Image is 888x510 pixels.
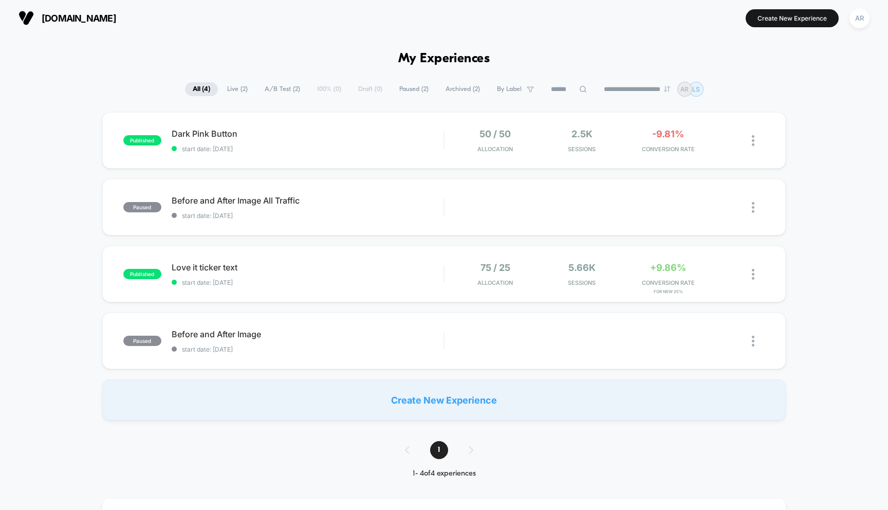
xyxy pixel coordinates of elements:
img: Visually logo [18,10,34,26]
span: 5.66k [568,262,596,273]
span: All ( 4 ) [185,82,218,96]
span: +9.86% [650,262,686,273]
span: Allocation [477,145,513,153]
span: Before and After Image All Traffic [172,195,444,206]
span: start date: [DATE] [172,345,444,353]
img: close [752,336,754,347]
div: Create New Experience [102,379,786,421]
span: Archived ( 2 ) [438,82,488,96]
span: published [123,269,161,279]
button: [DOMAIN_NAME] [15,10,119,26]
span: Sessions [541,279,622,286]
span: Before and After Image [172,329,444,339]
span: 1 [430,441,448,459]
span: Live ( 2 ) [219,82,255,96]
span: 50 / 50 [479,129,511,139]
button: AR [846,8,873,29]
h1: My Experiences [398,51,490,66]
img: end [664,86,670,92]
span: published [123,135,161,145]
span: for New 25% [627,289,709,294]
span: start date: [DATE] [172,279,444,286]
span: CONVERSION RATE [627,279,709,286]
div: 1 - 4 of 4 experiences [395,469,494,478]
span: Love it ticker text [172,262,444,272]
span: A/B Test ( 2 ) [257,82,308,96]
span: Dark Pink Button [172,129,444,139]
span: -9.81% [652,129,684,139]
img: close [752,202,754,213]
p: AR [680,85,689,93]
span: start date: [DATE] [172,212,444,220]
span: Allocation [477,279,513,286]
span: paused [123,336,161,346]
span: [DOMAIN_NAME] [42,13,116,24]
img: close [752,135,754,146]
p: LS [692,85,700,93]
span: CONVERSION RATE [627,145,709,153]
img: close [752,269,754,280]
span: start date: [DATE] [172,145,444,153]
div: AR [849,8,869,28]
span: paused [123,202,161,212]
span: By Label [497,85,522,93]
span: Sessions [541,145,622,153]
span: 75 / 25 [480,262,510,273]
span: 2.5k [571,129,593,139]
span: Paused ( 2 ) [392,82,436,96]
button: Create New Experience [746,9,839,27]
